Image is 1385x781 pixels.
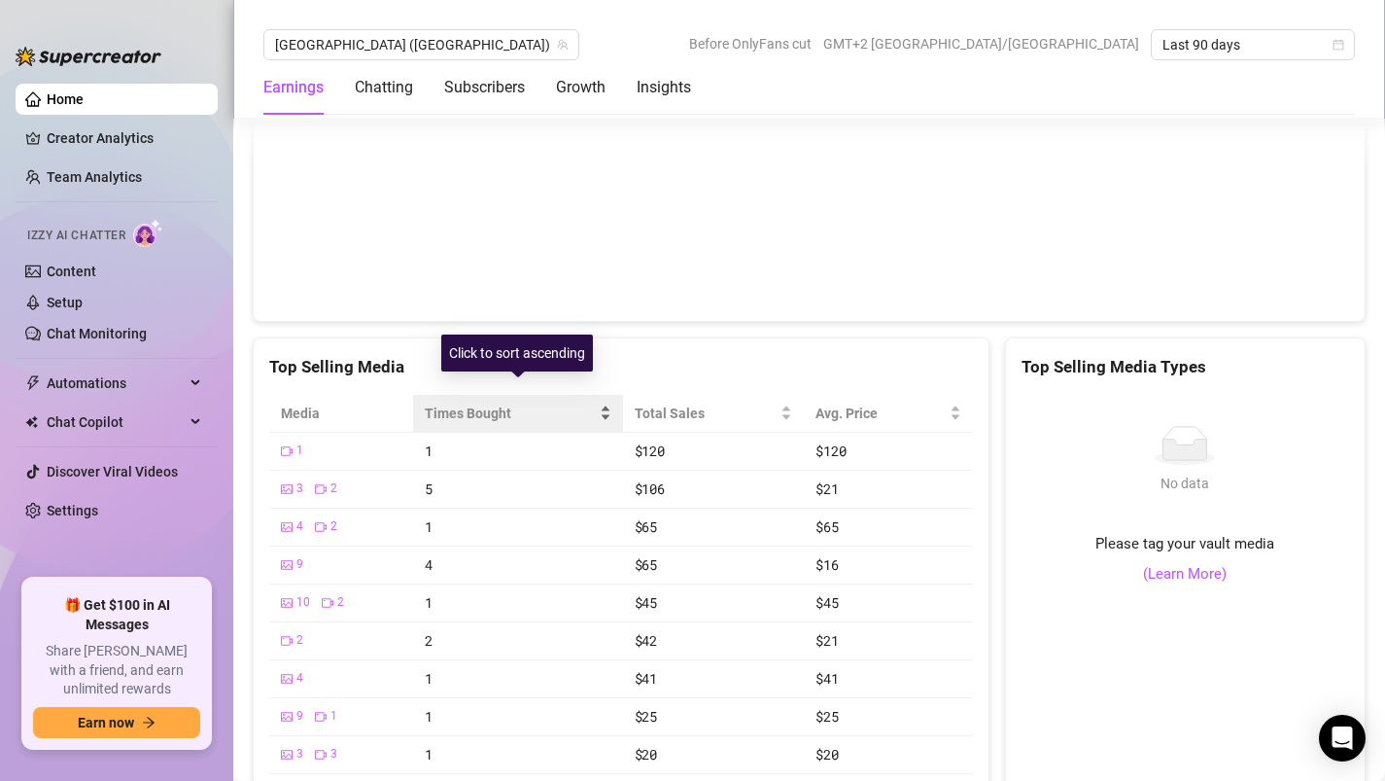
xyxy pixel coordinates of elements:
[281,597,293,609] span: picture
[689,29,812,58] span: Before OnlyFans cut
[1319,715,1366,762] div: Open Intercom Messenger
[635,593,657,612] span: $45
[25,415,38,429] img: Chat Copilot
[815,479,838,498] span: $21
[281,635,293,647] span: video-camera
[815,669,838,688] span: $41
[78,715,134,730] span: Earn now
[425,517,433,536] span: 1
[330,745,337,763] span: 3
[133,219,163,247] img: AI Chatter
[33,707,200,738] button: Earn nowarrow-right
[1333,39,1344,51] span: calendar
[47,295,83,310] a: Setup
[296,593,310,612] span: 10
[296,745,303,763] span: 3
[425,403,595,424] span: Times Bought
[425,669,433,688] span: 1
[815,517,838,536] span: $65
[815,707,838,726] span: $25
[804,395,973,433] th: Avg. Price
[296,669,303,688] span: 4
[425,555,433,574] span: 4
[330,479,337,498] span: 2
[269,354,973,380] div: Top Selling Media
[815,555,838,574] span: $16
[1143,563,1227,586] a: (Learn More)
[296,479,303,498] span: 3
[413,395,622,433] th: Times Bought
[330,707,337,726] span: 1
[33,642,200,699] span: Share [PERSON_NAME] with a friend, and earn unlimited rewards
[557,39,569,51] span: team
[425,707,433,726] span: 1
[355,76,413,99] div: Chatting
[623,395,805,433] th: Total Sales
[556,76,606,99] div: Growth
[635,669,657,688] span: $41
[330,517,337,536] span: 2
[47,123,202,154] a: Creator Analytics
[315,749,327,761] span: video-camera
[281,673,293,685] span: picture
[33,596,200,634] span: 🎁 Get $100 in AI Messages
[315,521,327,533] span: video-camera
[637,76,691,99] div: Insights
[425,593,433,612] span: 1
[444,76,525,99] div: Subscribers
[281,483,293,495] span: picture
[47,368,185,399] span: Automations
[27,227,125,245] span: Izzy AI Chatter
[142,716,156,729] span: arrow-right
[425,479,433,498] span: 5
[635,403,778,424] span: Total Sales
[296,631,303,650] span: 2
[47,464,178,479] a: Discover Viral Videos
[322,597,333,609] span: video-camera
[823,29,1139,58] span: GMT+2 [GEOGRAPHIC_DATA]/[GEOGRAPHIC_DATA]
[47,169,142,185] a: Team Analytics
[635,555,657,574] span: $65
[315,711,327,723] span: video-camera
[635,745,657,763] span: $20
[47,407,185,438] span: Chat Copilot
[815,403,946,424] span: Avg. Price
[25,375,41,391] span: thunderbolt
[635,631,657,650] span: $42
[425,631,433,650] span: 2
[296,707,303,726] span: 9
[47,91,84,107] a: Home
[275,30,568,59] span: Tokyo (tokyohai)
[1162,30,1343,59] span: Last 90 days
[281,711,293,723] span: picture
[47,264,96,279] a: Content
[47,503,98,518] a: Settings
[281,521,293,533] span: picture
[1095,533,1274,556] span: Please tag your vault media
[1021,354,1349,380] div: Top Selling Media Types
[425,745,433,763] span: 1
[47,326,147,341] a: Chat Monitoring
[815,631,838,650] span: $21
[296,555,303,574] span: 9
[635,707,657,726] span: $25
[263,76,324,99] div: Earnings
[296,517,303,536] span: 4
[337,593,344,612] span: 2
[315,483,327,495] span: video-camera
[815,745,838,763] span: $20
[281,749,293,761] span: picture
[269,395,413,433] th: Media
[815,442,846,460] span: $120
[281,559,293,571] span: picture
[635,517,657,536] span: $65
[16,47,161,66] img: logo-BBDzfeDw.svg
[815,593,838,612] span: $45
[635,442,665,460] span: $120
[296,442,303,460] span: 1
[281,445,293,457] span: video-camera
[441,335,593,372] div: Click to sort ascending
[1154,473,1216,494] div: No data
[425,442,433,460] span: 1
[635,479,665,498] span: $106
